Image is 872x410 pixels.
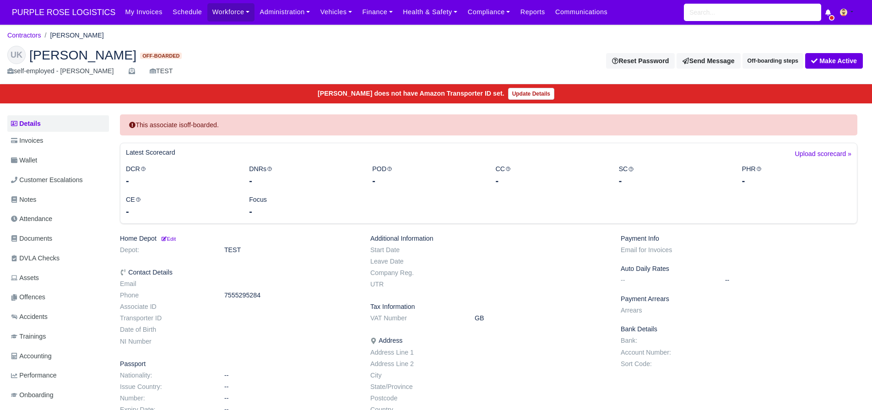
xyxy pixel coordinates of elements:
[619,174,728,187] div: -
[242,164,365,187] div: DNRs
[606,53,675,69] button: Reset Password
[113,338,217,345] dt: NI Number
[495,174,605,187] div: -
[242,194,365,218] div: Focus
[677,53,740,69] a: Send Message
[113,280,217,288] dt: Email
[614,337,718,345] dt: Bank:
[11,233,52,244] span: Documents
[7,328,109,345] a: Trainings
[621,295,857,303] h6: Payment Arrears
[468,314,614,322] dd: GB
[120,269,357,276] h6: Contact Details
[113,246,217,254] dt: Depot:
[113,394,217,402] dt: Number:
[363,269,468,277] dt: Company Reg.
[113,372,217,379] dt: Nationality:
[126,174,235,187] div: -
[363,246,468,254] dt: Start Date
[113,303,217,311] dt: Associate ID
[249,174,358,187] div: -
[7,288,109,306] a: Offences
[488,164,612,187] div: CC
[742,174,851,187] div: -
[7,210,109,228] a: Attendance
[363,360,468,368] dt: Address Line 2
[7,308,109,326] a: Accidents
[7,171,109,189] a: Customer Escalations
[217,394,363,402] dd: --
[7,32,41,39] a: Contractors
[119,164,242,187] div: DCR
[160,236,176,242] small: Edit
[168,3,207,21] a: Schedule
[113,326,217,334] dt: Date of Birth
[113,314,217,322] dt: Transporter ID
[11,370,57,381] span: Performance
[363,349,468,356] dt: Address Line 1
[7,347,109,365] a: Accounting
[11,312,48,322] span: Accidents
[11,214,52,224] span: Attendance
[7,151,109,169] a: Wallet
[363,383,468,391] dt: State/Province
[370,337,607,345] h6: Address
[7,3,120,22] span: PURPLE ROSE LOGISTICS
[7,249,109,267] a: DVLA Checks
[363,281,468,288] dt: UTR
[621,265,857,273] h6: Auto Daily Rates
[621,235,857,243] h6: Payment Info
[7,66,114,76] div: self-employed - [PERSON_NAME]
[126,149,175,156] h6: Latest Scorecard
[735,164,858,187] div: PHR
[217,246,363,254] dd: TEST
[126,205,235,218] div: -
[184,121,219,129] strong: off-boarded.
[718,276,864,284] dd: --
[614,307,718,314] dt: Arrears
[217,372,363,379] dd: --
[7,132,109,150] a: Invoices
[7,191,109,209] a: Notes
[11,253,60,264] span: DVLA Checks
[370,303,607,311] h6: Tax Information
[7,46,26,64] div: UK
[7,269,109,287] a: Assets
[11,351,52,361] span: Accounting
[7,4,120,22] a: PURPLE ROSE LOGISTICS
[113,383,217,391] dt: Issue Country:
[7,386,109,404] a: Onboarding
[140,53,182,59] span: Off-boarded
[7,230,109,248] a: Documents
[113,291,217,299] dt: Phone
[41,30,104,41] li: [PERSON_NAME]
[357,3,398,21] a: Finance
[550,3,613,21] a: Communications
[7,367,109,384] a: Performance
[7,115,109,132] a: Details
[363,394,468,402] dt: Postcode
[508,88,554,100] a: Update Details
[11,331,46,342] span: Trainings
[363,314,468,322] dt: VAT Number
[0,38,872,84] div: Usman Khan
[795,149,851,164] a: Upload scorecard »
[315,3,357,21] a: Vehicles
[217,383,363,391] dd: --
[684,4,821,21] input: Search...
[398,3,463,21] a: Health & Safety
[120,235,357,243] h6: Home Depot
[11,155,37,166] span: Wallet
[120,114,857,136] div: This associate is
[119,194,242,218] div: CE
[365,164,488,187] div: POD
[11,390,54,400] span: Onboarding
[120,3,168,21] a: My Invoices
[621,325,857,333] h6: Bank Details
[805,53,863,69] button: Make Active
[614,349,718,356] dt: Account Number:
[150,66,173,76] div: TEST
[160,235,176,242] a: Edit
[120,360,357,368] h6: Passport
[742,53,803,69] button: Off-boarding steps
